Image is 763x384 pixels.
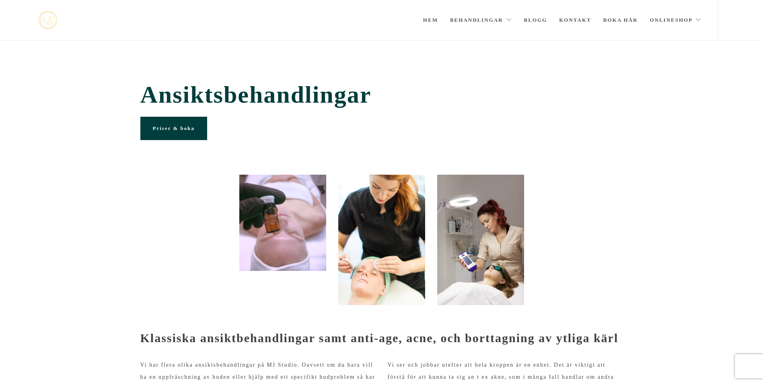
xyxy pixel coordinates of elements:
span: Ansiktsbehandlingar [140,81,623,109]
img: 20200316_113429315_iOS [239,175,326,271]
span: Priser & boka [153,125,195,131]
a: mjstudio mjstudio mjstudio [38,11,57,29]
strong: Klassiska ansiktbehandlingar samt anti-age, acne, och borttagning av ytliga kärl [140,331,619,345]
a: Priser & boka [140,117,207,140]
img: evh_NF_2018_90598 (1) [437,175,524,305]
img: mjstudio [38,11,57,29]
img: Portömning Stockholm [338,175,425,305]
